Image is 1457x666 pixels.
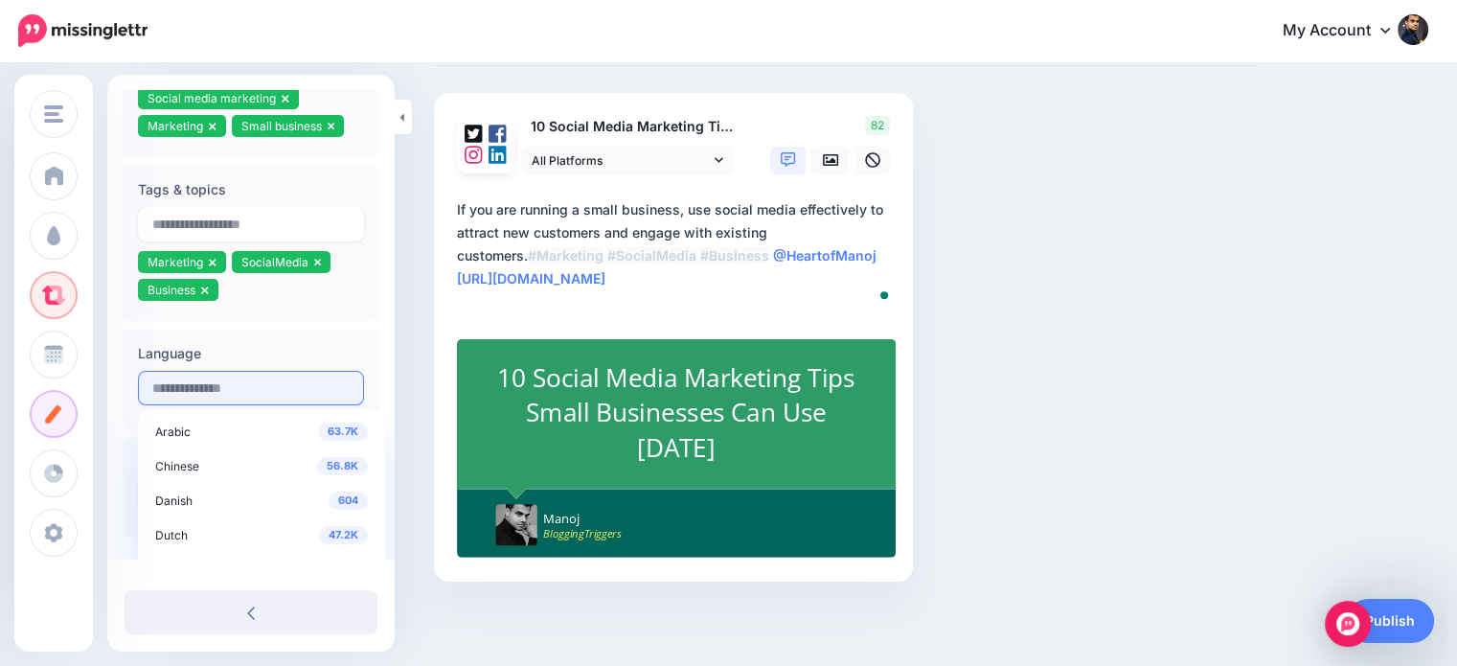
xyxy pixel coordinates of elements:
a: 47.2K Dutch [146,520,377,549]
span: Chinese [155,459,199,473]
img: logo_orange.svg [31,31,46,46]
img: website_grey.svg [31,50,46,65]
div: Keywords by Traffic [212,113,323,126]
div: 10 Social Media Marketing Tips Small Businesses Can Use [DATE] [497,360,855,466]
div: Open Intercom Messenger [1325,601,1371,647]
span: Social media marketing [148,91,276,105]
img: menu.png [44,105,63,123]
span: 63.7K [318,423,368,441]
label: Tags & topics [138,178,364,201]
a: 604 Danish [146,486,377,515]
span: Arabic [155,425,191,439]
span: Small business [241,119,322,133]
span: 82 [865,116,890,135]
a: All Platforms [522,147,733,174]
a: My Account [1263,8,1428,55]
span: SocialMedia [241,255,308,269]
div: If you are running a small business, use social media effectively to attract new customers and en... [457,198,898,290]
div: Domain: [DOMAIN_NAME] [50,50,211,65]
span: Dutch [155,528,188,542]
span: Danish [155,494,193,508]
label: Language [138,342,364,365]
img: tab_domain_overview_orange.svg [52,111,67,126]
span: Marketing [148,255,203,269]
a: Publish [1346,599,1434,643]
img: Missinglettr [18,14,148,47]
p: 10 Social Media Marketing Tips Small Businesses Can Use [DATE] [522,116,735,138]
span: All Platforms [532,150,710,171]
span: Manoj [543,511,580,527]
span: 56.8K [317,457,368,475]
a: 63.7K Arabic [146,417,377,446]
span: Business [148,283,195,297]
span: 604 [329,492,368,510]
span: BloggingTriggers [543,526,621,542]
span: 47.2K [319,526,368,544]
span: Marketing [148,119,203,133]
div: Domain Overview [73,113,171,126]
textarea: To enrich screen reader interactions, please activate Accessibility in Grammarly extension settings [457,198,898,313]
div: v 4.0.25 [54,31,94,46]
a: 56.8K Chinese [146,451,377,480]
img: tab_keywords_by_traffic_grey.svg [191,111,206,126]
